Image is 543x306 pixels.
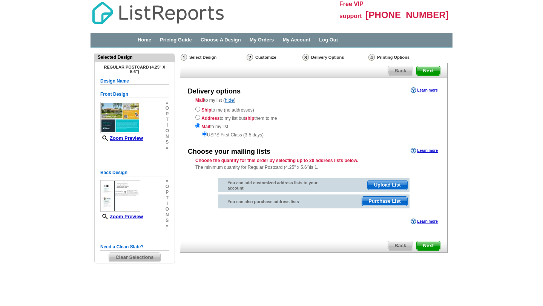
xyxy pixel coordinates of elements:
span: » [166,223,169,229]
span: s [166,218,169,223]
div: You can also purchase address lists [218,194,327,206]
strong: Ship [201,107,211,113]
img: Delivery Options [302,54,309,61]
div: You can add customized address lists to your account [218,178,327,193]
span: n [166,134,169,139]
strong: ship [245,116,255,121]
a: Log Out [319,37,338,43]
h5: Back Design [100,169,169,176]
a: Pricing Guide [160,37,192,43]
span: p [166,111,169,117]
span: o [166,106,169,111]
a: Back [388,66,413,76]
span: o [166,184,169,190]
strong: Address [201,116,219,121]
img: Printing Options & Summary [368,54,375,61]
span: p [166,190,169,195]
span: t [166,117,169,122]
a: Learn more [411,148,438,154]
span: s [166,139,169,145]
strong: Choose the quantity for this order by selecting up to 20 address lists below. [195,158,358,163]
h5: Need a Clean Slate? [100,243,169,251]
span: o [166,128,169,134]
a: Learn more [411,87,438,93]
span: » [166,178,169,184]
a: My Account [283,37,310,43]
div: Printing Options [368,54,435,61]
img: small-thumb.jpg [100,180,140,212]
div: to me (no addresses) to my list but them to me to my list [195,105,432,138]
a: hide [225,97,234,103]
div: USPS First Class (3-5 days) [195,130,432,138]
div: to my list ( ) [180,97,447,138]
a: Zoom Preview [100,214,143,219]
div: Choose your mailing lists [188,147,270,157]
span: » [166,100,169,106]
span: i [166,122,169,128]
span: Upload List [368,181,407,190]
h5: Front Design [100,91,169,98]
span: o [166,207,169,212]
span: Next [417,66,440,75]
div: Selected Design [95,54,175,61]
div: Select Design [180,54,246,63]
img: Customize [247,54,253,61]
div: Delivery Options [302,54,368,63]
h5: Design Name [100,78,169,85]
div: Delivery options [188,87,241,96]
span: i [166,201,169,207]
img: small-thumb.jpg [100,102,140,133]
span: t [166,195,169,201]
span: Back [388,241,413,250]
strong: Mail [195,98,204,103]
strong: Mail [201,124,210,129]
span: [PHONE_NUMBER] [366,10,449,20]
img: Select Design [181,54,187,61]
a: Choose A Design [201,37,241,43]
h4: Regular Postcard (4.25" x 5.6") [100,65,169,74]
span: » [166,145,169,151]
a: Zoom Preview [100,135,143,141]
span: Free VIP support [339,1,364,19]
a: Home [138,37,151,43]
span: n [166,212,169,218]
div: Customize [246,54,302,61]
span: Next [417,241,440,250]
a: My Orders [250,37,274,43]
a: Back [388,241,413,251]
span: Clear Selections [109,253,160,262]
a: Learn more [411,219,438,225]
div: The minimum quantity for Regular Postcard (4.25" x 5.6")is 1. [180,157,447,171]
span: Back [388,66,413,75]
span: Purchase List [362,197,407,206]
